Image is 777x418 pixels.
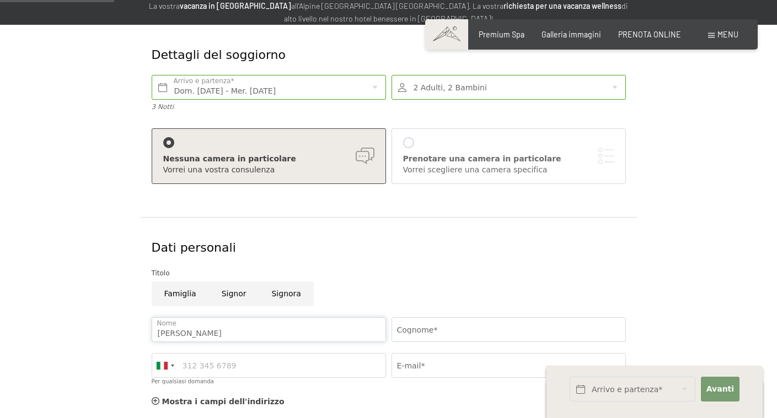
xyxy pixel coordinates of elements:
[706,384,734,395] span: Avanti
[180,1,291,10] strong: vacanza in [GEOGRAPHIC_DATA]
[701,377,739,401] button: Avanti
[542,30,601,39] a: Galleria immagini
[152,47,546,64] div: Dettagli del soggiorno
[152,354,178,377] div: Italy (Italia): +39
[152,102,386,112] div: 3 Notti
[152,240,626,257] div: Dati personali
[163,154,374,165] div: Nessuna camera in particolare
[163,165,374,176] div: Vorrei una vostra consulenza
[152,378,214,384] label: Per qualsiasi domanda
[152,268,626,279] div: Titolo
[152,353,386,378] input: 312 345 6789
[618,30,681,39] a: PRENOTA ONLINE
[503,1,621,10] strong: richiesta per una vacanza wellness
[403,154,614,165] div: Prenotare una camera in particolare
[403,165,614,176] div: Vorrei scegliere una camera specifica
[479,30,524,39] a: Premium Spa
[162,397,285,406] span: Mostra i campi dell'indirizzo
[717,30,738,39] span: Menu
